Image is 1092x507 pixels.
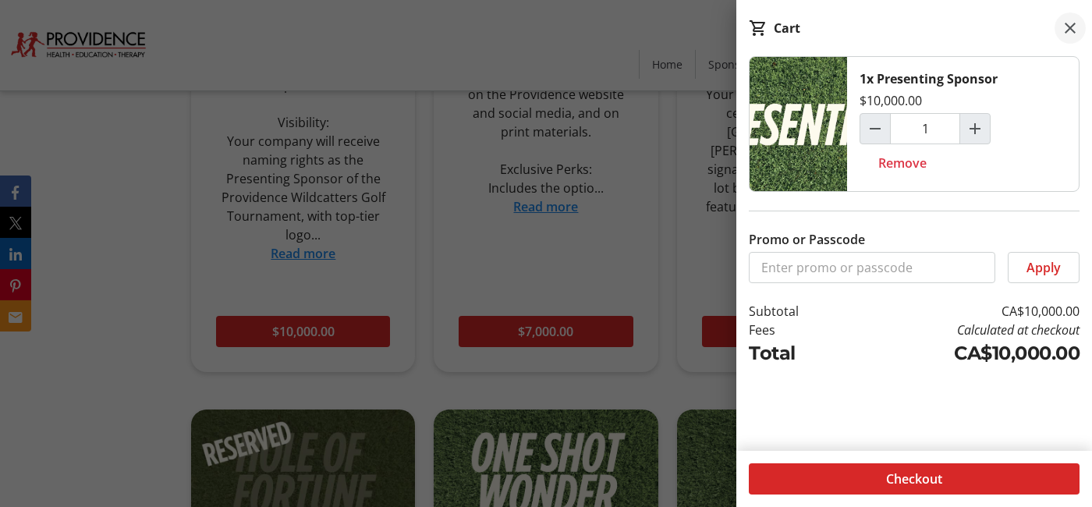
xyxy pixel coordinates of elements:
span: Checkout [886,470,942,488]
td: CA$10,000.00 [843,339,1080,367]
td: Subtotal [749,302,843,321]
span: Remove [878,154,927,172]
label: Promo or Passcode [749,230,865,249]
div: Cart [774,19,800,37]
button: Checkout [749,463,1080,495]
td: Fees [749,321,843,339]
img: Presenting Sponsor [750,57,847,191]
button: Increment by one [960,114,990,144]
div: $10,000.00 [860,91,922,110]
span: Apply [1026,258,1061,277]
td: CA$10,000.00 [843,302,1080,321]
input: Enter promo or passcode [749,252,995,283]
input: Presenting Sponsor Quantity [890,113,960,144]
button: Decrement by one [860,114,890,144]
button: Remove [860,147,945,179]
div: 1x Presenting Sponsor [860,69,998,88]
button: Apply [1008,252,1080,283]
td: Calculated at checkout [843,321,1080,339]
td: Total [749,339,843,367]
